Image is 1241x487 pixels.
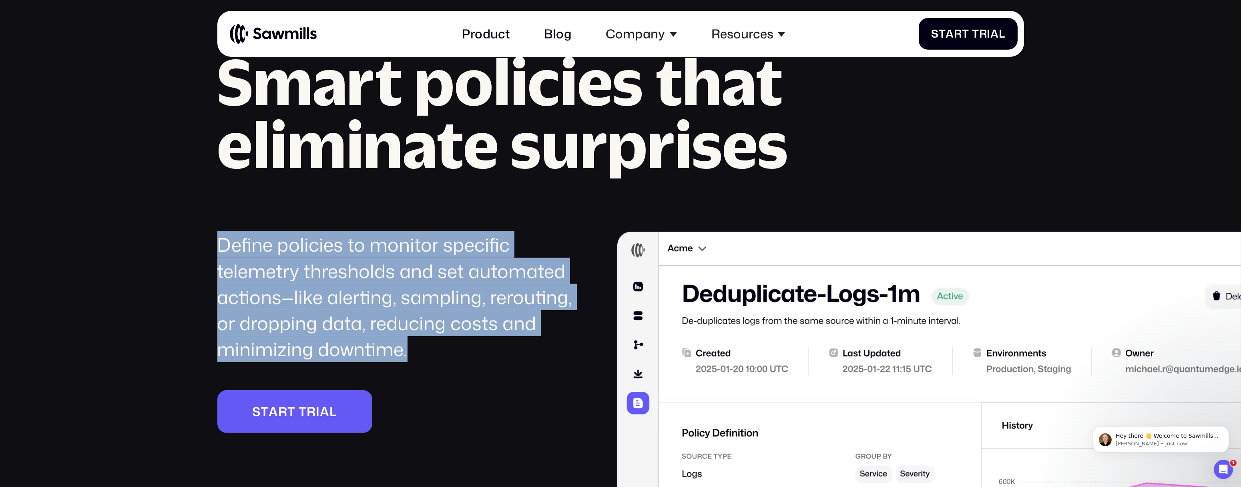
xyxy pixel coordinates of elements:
iframe: Intercom live chat [1214,460,1233,479]
span: S [252,404,261,419]
span: i [316,404,320,419]
span: T [299,404,307,419]
span: Hey there 👋 Welcome to Sawmills. The smart telemetry management platform that solves cost, qualit... [35,23,138,69]
div: Company [596,17,687,51]
span: a [269,404,278,419]
div: Define policies to monitor specific telemetry thresholds and set automated actions—like alerting,... [217,232,574,362]
span: r [979,27,987,40]
a: StartTrial [217,390,373,433]
span: t [287,404,295,419]
span: l [329,404,337,419]
span: T [972,27,979,40]
span: i [987,27,990,40]
p: Message from Winston, sent Just now [35,31,138,38]
a: Blog [535,17,581,51]
div: Resources [711,26,773,41]
span: a [946,27,954,40]
span: a [320,404,329,419]
span: 1 [1230,460,1237,466]
div: Resources [702,17,795,51]
span: t [261,404,269,419]
a: StartTrial [919,18,1018,50]
span: r [278,404,287,419]
h2: Smart policies that eliminate surprises [217,50,908,176]
a: Product [452,17,519,51]
span: S [931,27,939,40]
span: r [954,27,962,40]
span: t [962,27,969,40]
span: a [990,27,999,40]
div: Company [606,26,665,41]
span: l [999,27,1005,40]
span: r [307,404,316,419]
iframe: Intercom notifications message [1081,409,1241,465]
span: t [939,27,946,40]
